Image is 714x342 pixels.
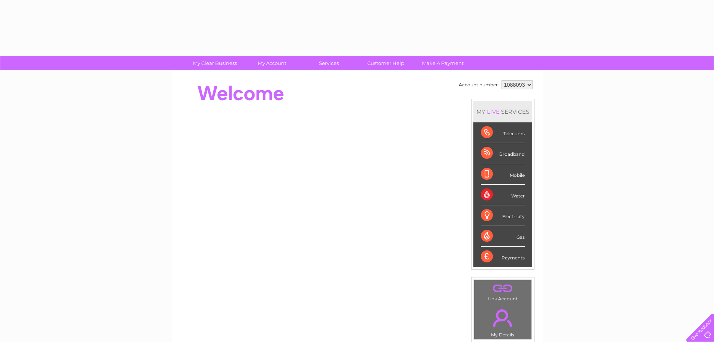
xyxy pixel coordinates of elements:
[473,101,532,122] div: MY SERVICES
[481,205,525,226] div: Electricity
[355,56,417,70] a: Customer Help
[474,303,532,340] td: My Details
[241,56,303,70] a: My Account
[476,282,530,295] a: .
[184,56,246,70] a: My Clear Business
[481,122,525,143] div: Telecoms
[457,78,500,91] td: Account number
[412,56,474,70] a: Make A Payment
[298,56,360,70] a: Services
[481,164,525,185] div: Mobile
[485,108,501,115] div: LIVE
[474,280,532,303] td: Link Account
[481,247,525,267] div: Payments
[476,305,530,331] a: .
[481,226,525,247] div: Gas
[481,143,525,164] div: Broadband
[481,185,525,205] div: Water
